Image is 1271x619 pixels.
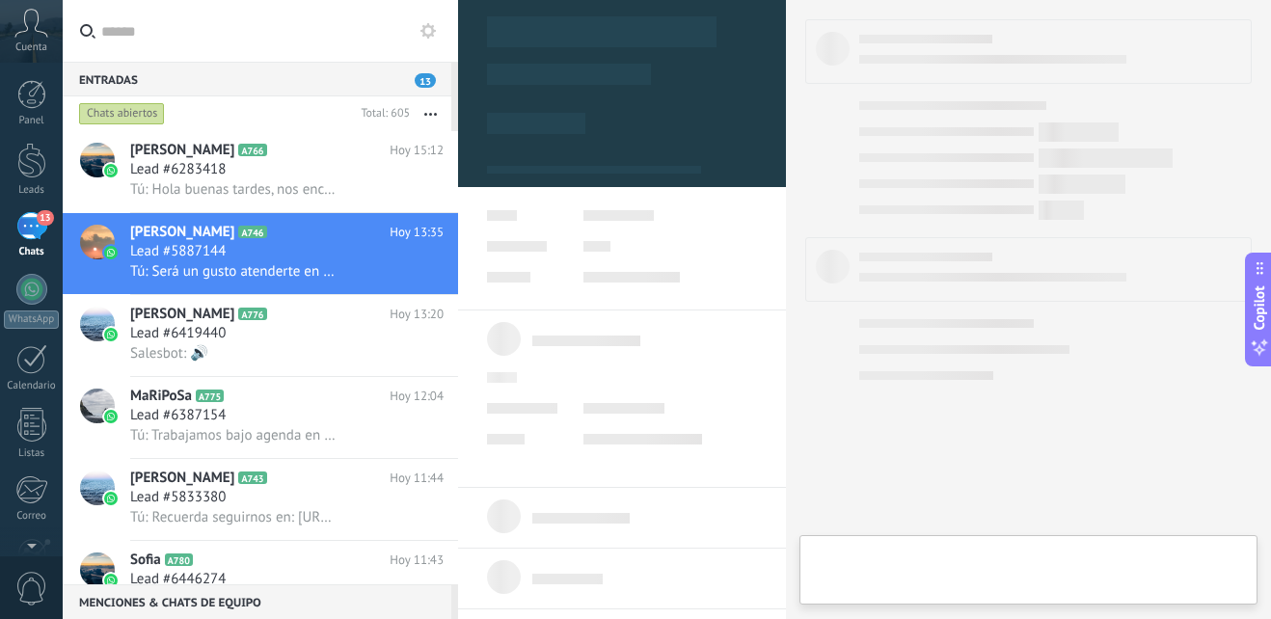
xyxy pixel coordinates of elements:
button: Más [410,96,451,131]
span: Hoy 11:43 [390,551,444,570]
span: A780 [165,553,193,566]
a: avataricon[PERSON_NAME]A746Hoy 13:35Lead #5887144Tú: Será un gusto atenderte en una próxima ocasi... [63,213,458,294]
span: [PERSON_NAME] [130,469,234,488]
img: icon [104,164,118,177]
div: Listas [4,447,60,460]
a: avataricon[PERSON_NAME]A766Hoy 15:12Lead #6283418Tú: Hola buenas tardes, nos encontramos ubicados... [63,131,458,212]
span: Tú: Será un gusto atenderte en una próxima ocasión. Recuerda seguirnos en: [URL][DOMAIN_NAME] [130,262,338,281]
span: [PERSON_NAME] [130,223,234,242]
span: Lead #6387154 [130,406,226,425]
span: Hoy 12:04 [390,387,444,406]
span: A746 [238,226,266,238]
span: Tú: Trabajamos bajo agenda en horario de [DATE] a [DATE] de 9 a 5 de la tarde y los sábados a las... [130,426,338,444]
span: Lead #6446274 [130,570,226,589]
span: Tú: Hola buenas tardes, nos encontramos ubicados en [GEOGRAPHIC_DATA]. Y el precio depende de la ... [130,180,338,199]
div: Chats abiertos [79,102,165,125]
div: Panel [4,115,60,127]
span: A776 [238,308,266,320]
div: Leads [4,184,60,197]
div: Correo [4,510,60,523]
div: Menciones & Chats de equipo [63,584,451,619]
img: icon [104,492,118,505]
a: avatariconMaRiPoSaA775Hoy 12:04Lead #6387154Tú: Trabajamos bajo agenda en horario de [DATE] a [DA... [63,377,458,458]
span: A766 [238,144,266,156]
a: avataricon[PERSON_NAME]A776Hoy 13:20Lead #6419440Salesbot: 🔊 [63,295,458,376]
div: Entradas [63,62,451,96]
span: Copilot [1250,286,1269,331]
span: Lead #5887144 [130,242,226,261]
img: icon [104,410,118,423]
span: 13 [37,210,53,226]
span: Sofia [130,551,161,570]
span: Tú: Recuerda seguirnos en: [URL][DOMAIN_NAME] [130,508,338,526]
div: Total: 605 [353,104,410,123]
a: avataricon[PERSON_NAME]A743Hoy 11:44Lead #5833380Tú: Recuerda seguirnos en: [URL][DOMAIN_NAME] [63,459,458,540]
span: A775 [196,390,224,402]
div: Chats [4,246,60,258]
span: Salesbot: 🔊 [130,344,208,363]
span: Hoy 11:44 [390,469,444,488]
img: icon [104,328,118,341]
span: Lead #6283418 [130,160,226,179]
span: Hoy 13:35 [390,223,444,242]
div: Calendario [4,380,60,392]
img: icon [104,246,118,259]
span: Lead #5833380 [130,488,226,507]
span: A743 [238,471,266,484]
span: Cuenta [15,41,47,54]
div: WhatsApp [4,310,59,329]
span: [PERSON_NAME] [130,141,234,160]
span: [PERSON_NAME] [130,305,234,324]
span: 13 [415,73,436,88]
span: MaRiPoSa [130,387,192,406]
span: Lead #6419440 [130,324,226,343]
img: icon [104,574,118,587]
span: Hoy 15:12 [390,141,444,160]
span: Hoy 13:20 [390,305,444,324]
